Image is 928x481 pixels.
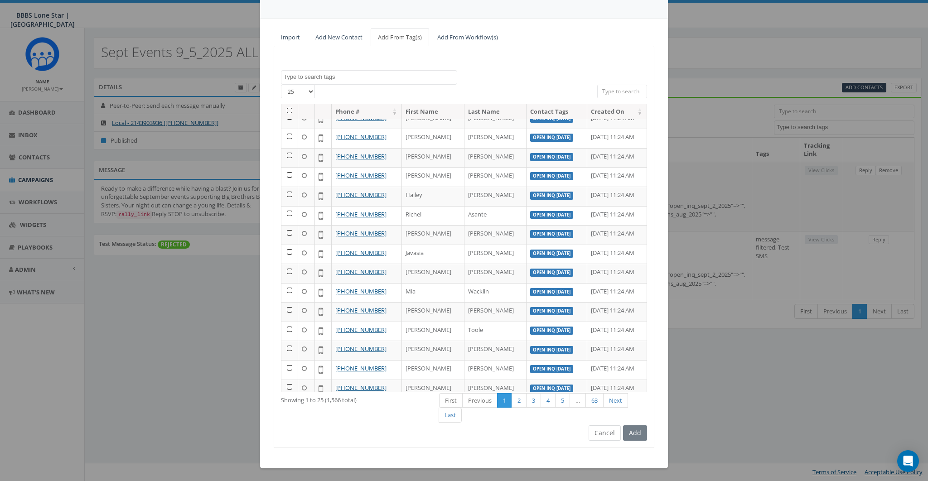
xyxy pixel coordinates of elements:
a: Import [274,28,307,47]
a: 5 [555,393,570,408]
input: Type to search [597,85,647,98]
label: Open INQ [DATE] [530,134,573,142]
textarea: Search [284,73,457,81]
td: Hailey [402,187,464,206]
label: Open INQ [DATE] [530,172,573,180]
a: [PHONE_NUMBER] [335,268,387,276]
a: Next [603,393,628,408]
a: [PHONE_NUMBER] [335,306,387,314]
td: Toole [464,322,527,341]
td: [PERSON_NAME] [402,302,464,322]
th: Created On: activate to sort column ascending [587,104,647,120]
td: [DATE] 11:24 AM [587,225,647,245]
a: [PHONE_NUMBER] [335,249,387,257]
a: [PHONE_NUMBER] [335,229,387,237]
a: … [570,393,586,408]
label: Open INQ [DATE] [530,346,573,354]
td: [PERSON_NAME] [464,187,527,206]
td: [DATE] 11:24 AM [587,360,647,380]
td: [DATE] 11:24 AM [587,245,647,264]
td: [PERSON_NAME] [464,360,527,380]
td: [PERSON_NAME] [402,167,464,187]
label: Open INQ [DATE] [530,385,573,393]
td: Mia [402,283,464,303]
a: [PHONE_NUMBER] [335,384,387,392]
td: [DATE] 11:24 AM [587,283,647,303]
td: [PERSON_NAME] [464,129,527,148]
a: Add From Tag(s) [371,28,429,47]
td: [PERSON_NAME] [464,380,527,399]
td: [DATE] 11:24 AM [587,187,647,206]
th: Contact Tags [527,104,587,120]
a: 1 [497,393,512,408]
button: Cancel [589,425,621,441]
td: [PERSON_NAME] [464,302,527,322]
a: 4 [541,393,556,408]
th: Last Name [464,104,527,120]
div: Showing 1 to 25 (1,566 total) [281,392,425,404]
a: 63 [585,393,604,408]
label: Open INQ [DATE] [530,288,573,296]
td: [PERSON_NAME] [464,225,527,245]
a: [PHONE_NUMBER] [335,210,387,218]
th: Phone #: activate to sort column ascending [332,104,402,120]
td: [DATE] 11:24 AM [587,148,647,168]
td: [DATE] 11:24 AM [587,206,647,226]
td: [PERSON_NAME] [402,225,464,245]
td: [PERSON_NAME] [464,167,527,187]
label: Open INQ [DATE] [530,230,573,238]
a: Last [439,408,462,423]
a: [PHONE_NUMBER] [335,345,387,353]
td: Wacklin [464,283,527,303]
td: [DATE] 11:24 AM [587,129,647,148]
a: [PHONE_NUMBER] [335,114,387,122]
td: Javasia [402,245,464,264]
td: [PERSON_NAME] [402,341,464,360]
td: [DATE] 11:24 AM [587,380,647,399]
td: [PERSON_NAME] [464,148,527,168]
td: [DATE] 11:24 AM [587,341,647,360]
label: Open INQ [DATE] [530,365,573,373]
td: [PERSON_NAME] [402,264,464,283]
td: Asante [464,206,527,226]
label: Open INQ [DATE] [530,269,573,277]
td: [DATE] 11:24 AM [587,167,647,187]
a: Add New Contact [308,28,370,47]
a: [PHONE_NUMBER] [335,287,387,295]
th: First Name [402,104,464,120]
td: [PERSON_NAME] [402,129,464,148]
label: Open INQ [DATE] [530,327,573,335]
a: 3 [526,393,541,408]
td: [DATE] 11:24 AM [587,302,647,322]
td: [PERSON_NAME] [402,380,464,399]
a: Add From Workflow(s) [430,28,505,47]
a: [PHONE_NUMBER] [335,326,387,334]
div: Open Intercom Messenger [897,450,919,472]
label: Open INQ [DATE] [530,307,573,315]
label: Open INQ [DATE] [530,153,573,161]
a: [PHONE_NUMBER] [335,133,387,141]
td: [DATE] 11:24 AM [587,322,647,341]
label: Open INQ [DATE] [530,192,573,200]
a: [PHONE_NUMBER] [335,152,387,160]
td: [PERSON_NAME] [464,341,527,360]
td: [PERSON_NAME] [402,148,464,168]
td: [PERSON_NAME] [402,322,464,341]
td: [PERSON_NAME] [402,360,464,380]
a: [PHONE_NUMBER] [335,171,387,179]
a: Previous [462,393,498,408]
td: [PERSON_NAME] [464,245,527,264]
label: Open INQ [DATE] [530,250,573,258]
a: First [439,393,463,408]
label: Open INQ [DATE] [530,211,573,219]
a: 2 [512,393,527,408]
a: [PHONE_NUMBER] [335,364,387,372]
td: [DATE] 11:24 AM [587,264,647,283]
td: Richel [402,206,464,226]
a: [PHONE_NUMBER] [335,191,387,199]
td: [PERSON_NAME] [464,264,527,283]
